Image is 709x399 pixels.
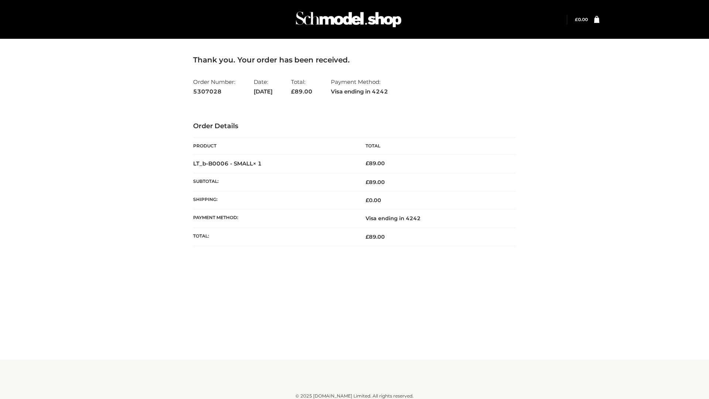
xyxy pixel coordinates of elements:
[291,88,312,95] span: 89.00
[254,75,273,98] li: Date:
[575,17,588,22] bdi: 0.00
[193,173,354,191] th: Subtotal:
[366,197,369,204] span: £
[366,197,381,204] bdi: 0.00
[331,75,388,98] li: Payment Method:
[193,75,235,98] li: Order Number:
[366,179,369,185] span: £
[253,160,262,167] strong: × 1
[291,75,312,98] li: Total:
[366,179,385,185] span: 89.00
[193,55,516,64] h3: Thank you. Your order has been received.
[366,160,385,167] bdi: 89.00
[193,160,262,167] strong: LT_b-B0006 - SMALL
[575,17,578,22] span: £
[354,138,516,154] th: Total
[366,160,369,167] span: £
[331,87,388,96] strong: Visa ending in 4242
[193,122,516,130] h3: Order Details
[193,209,354,228] th: Payment method:
[254,87,273,96] strong: [DATE]
[193,191,354,209] th: Shipping:
[293,5,404,34] img: Schmodel Admin 964
[193,228,354,246] th: Total:
[193,87,235,96] strong: 5307028
[354,209,516,228] td: Visa ending in 4242
[193,138,354,154] th: Product
[291,88,295,95] span: £
[575,17,588,22] a: £0.00
[366,233,385,240] span: 89.00
[366,233,369,240] span: £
